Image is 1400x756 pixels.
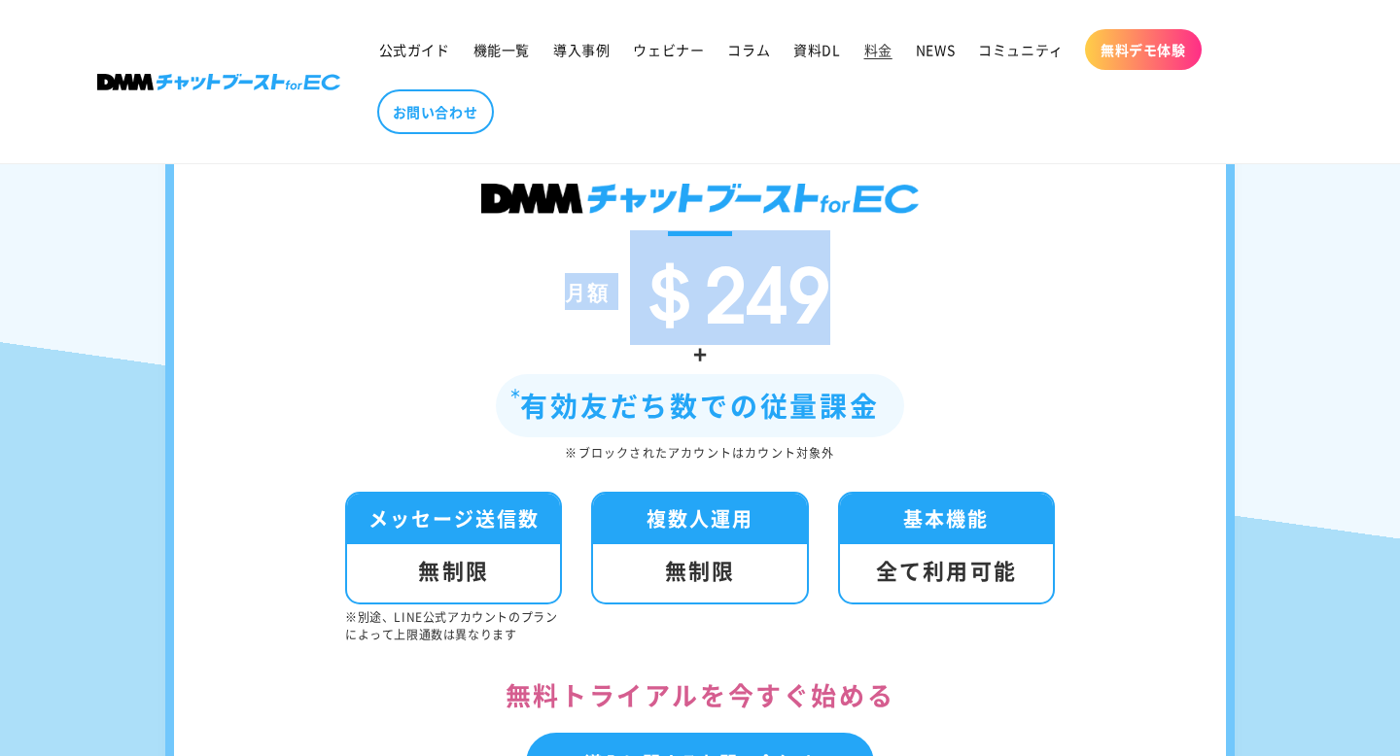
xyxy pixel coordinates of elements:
[379,41,450,58] span: 公式ガイド
[716,29,782,70] a: コラム
[97,74,340,90] img: 株式会社DMM Boost
[793,41,840,58] span: 資料DL
[630,230,830,345] span: ＄249
[978,41,1064,58] span: コミュニティ
[853,29,904,70] a: 料金
[840,494,1053,544] div: 基本機能
[393,103,478,120] span: お問い合わせ
[593,544,806,602] div: 無制限
[345,608,562,643] p: ※別途、LINE公式アカウントのプランによって上限通数は異なります
[481,184,919,214] img: DMMチャットブースト
[966,29,1075,70] a: コミュニティ
[904,29,966,70] a: NEWS
[633,41,704,58] span: ウェビナー
[840,544,1053,602] div: 全て利用可能
[593,494,806,544] div: 複数人運用
[1101,41,1186,58] span: 無料デモ体験
[1085,29,1202,70] a: 無料デモ体験
[367,29,462,70] a: 公式ガイド
[462,29,542,70] a: 機能一覧
[232,442,1168,464] div: ※ブロックされたアカウントはカウント対象外
[232,332,1168,374] div: +
[347,544,560,602] div: 無制限
[542,29,621,70] a: 導入事例
[727,41,770,58] span: コラム
[916,41,955,58] span: NEWS
[377,89,494,134] a: お問い合わせ
[473,41,530,58] span: 機能一覧
[496,374,904,437] div: 有効友だち数での従量課金
[782,29,852,70] a: 資料DL
[347,494,560,544] div: メッセージ送信数
[553,41,610,58] span: 導入事例
[232,672,1168,718] div: 無料トライアルを今すぐ始める
[621,29,716,70] a: ウェビナー
[864,41,892,58] span: 料金
[565,273,610,310] div: 月額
